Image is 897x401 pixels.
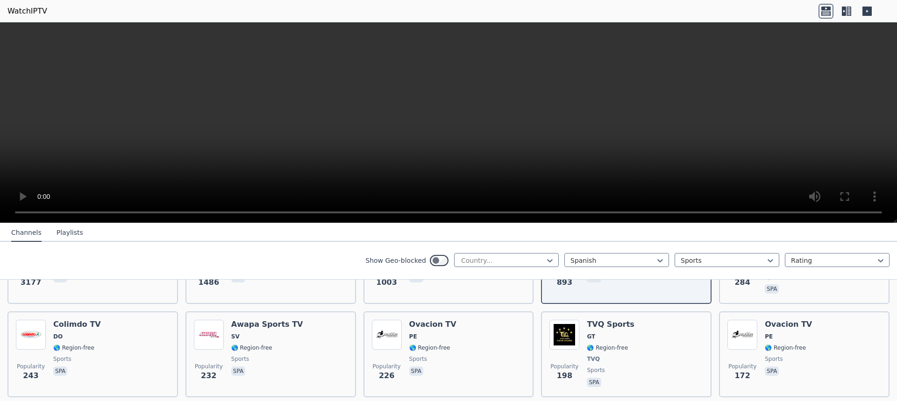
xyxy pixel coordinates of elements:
span: 1486 [199,277,220,288]
a: WatchIPTV [7,6,47,17]
span: SV [231,333,240,340]
h6: Colimdo TV [53,320,101,329]
p: spa [765,366,779,376]
span: Popularity [195,363,223,370]
span: 🌎 Region-free [409,344,450,352]
h6: Ovacion TV [409,320,456,329]
span: Popularity [728,363,756,370]
span: PE [409,333,417,340]
h6: TVQ Sports [587,320,634,329]
span: PE [765,333,773,340]
span: 226 [379,370,394,381]
img: Ovacion TV [372,320,402,350]
span: 🌎 Region-free [53,344,94,352]
span: 🌎 Region-free [765,344,806,352]
span: Popularity [17,363,45,370]
span: 893 [557,277,572,288]
h6: Ovacion TV [765,320,812,329]
span: sports [587,366,605,374]
span: 172 [734,370,750,381]
span: Popularity [373,363,401,370]
h6: Awapa Sports TV [231,320,303,329]
p: spa [231,366,245,376]
span: 1003 [376,277,397,288]
button: Channels [11,224,42,242]
span: sports [53,355,71,363]
span: 3177 [21,277,42,288]
span: GT [587,333,595,340]
span: 🌎 Region-free [231,344,272,352]
span: DO [53,333,63,340]
p: spa [409,366,423,376]
p: spa [53,366,67,376]
span: 198 [557,370,572,381]
p: spa [587,378,601,387]
span: sports [231,355,249,363]
span: 🌎 Region-free [587,344,628,352]
span: TVQ [587,355,600,363]
img: TVQ Sports [549,320,579,350]
button: Playlists [57,224,83,242]
span: Popularity [550,363,578,370]
p: spa [765,284,779,294]
span: 243 [23,370,38,381]
img: Awapa Sports TV [194,320,224,350]
span: 232 [201,370,216,381]
span: sports [409,355,427,363]
img: Colimdo TV [16,320,46,350]
img: Ovacion TV [727,320,757,350]
span: 284 [734,277,750,288]
label: Show Geo-blocked [365,256,426,265]
span: sports [765,355,783,363]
